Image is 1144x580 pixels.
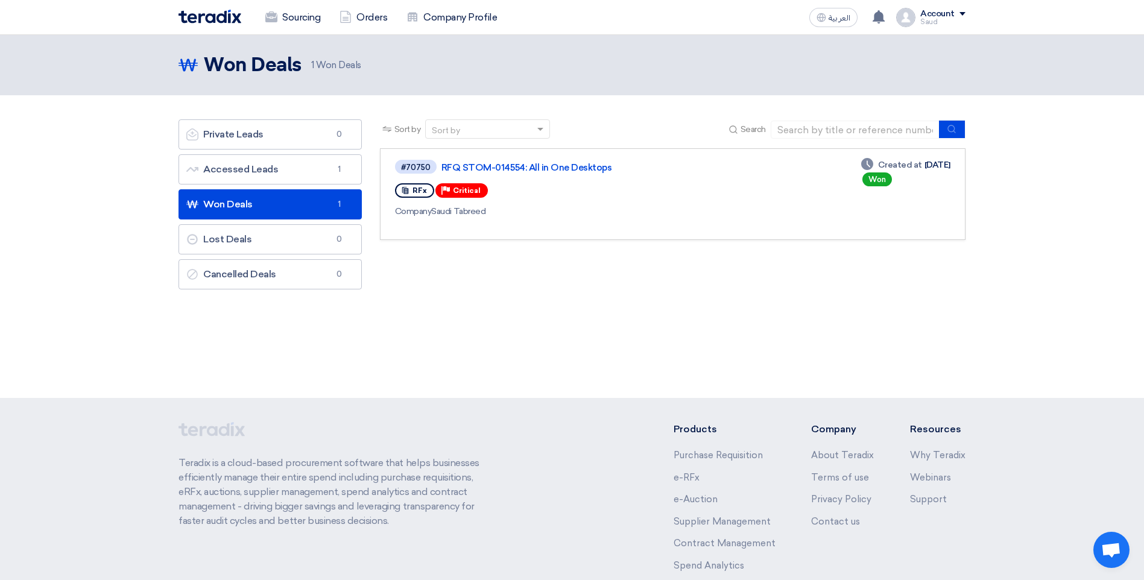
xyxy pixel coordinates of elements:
div: Open chat [1093,532,1130,568]
a: Lost Deals0 [179,224,362,254]
span: RFx [412,186,427,195]
a: Why Teradix [910,450,965,461]
img: Teradix logo [179,10,241,24]
span: 0 [332,128,347,140]
a: About Teradix [811,450,874,461]
li: Company [811,422,874,437]
span: Sort by [394,123,421,136]
div: #70750 [401,163,431,171]
div: Account [920,9,955,19]
span: Created at [878,159,922,171]
span: 0 [332,233,347,245]
a: Webinars [910,472,951,483]
a: e-RFx [674,472,700,483]
a: Orders [330,4,397,31]
span: Search [741,123,766,136]
a: Terms of use [811,472,869,483]
span: 1 [332,198,347,210]
a: Company Profile [397,4,507,31]
a: Accessed Leads1 [179,154,362,184]
a: e-Auction [674,494,718,505]
div: Saud [920,19,965,25]
a: Purchase Requisition [674,450,763,461]
a: Private Leads0 [179,119,362,150]
span: العربية [829,14,850,22]
span: 1 [311,60,314,71]
a: Support [910,494,947,505]
a: Contract Management [674,538,776,549]
li: Resources [910,422,965,437]
div: Saudi Tabreed [395,205,745,218]
span: 1 [332,163,347,175]
span: 0 [332,268,347,280]
a: Won Deals1 [179,189,362,219]
a: Spend Analytics [674,560,744,571]
h2: Won Deals [204,54,302,78]
div: Sort by [432,124,460,137]
a: Privacy Policy [811,494,871,505]
span: Company [395,206,432,216]
a: Cancelled Deals0 [179,259,362,289]
a: RFQ STOM-014554: All in One Desktops [441,162,743,173]
a: Contact us [811,516,860,527]
button: العربية [809,8,858,27]
li: Products [674,422,776,437]
span: Critical [453,186,481,195]
a: Sourcing [256,4,330,31]
span: Won Deals [311,58,361,72]
div: [DATE] [861,159,950,171]
a: Supplier Management [674,516,771,527]
img: profile_test.png [896,8,915,27]
p: Teradix is a cloud-based procurement software that helps businesses efficiently manage their enti... [179,456,493,528]
div: Won [862,172,892,186]
input: Search by title or reference number [771,121,940,139]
